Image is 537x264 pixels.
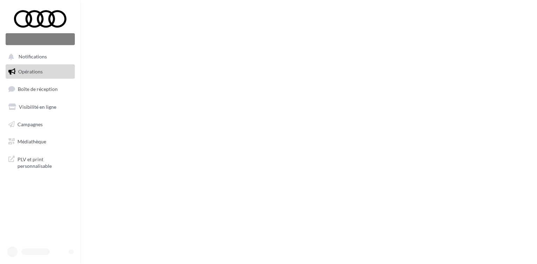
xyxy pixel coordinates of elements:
[17,138,46,144] span: Médiathèque
[6,33,75,45] div: Nouvelle campagne
[4,81,76,97] a: Boîte de réception
[17,155,72,170] span: PLV et print personnalisable
[4,117,76,132] a: Campagnes
[19,104,56,110] span: Visibilité en ligne
[4,64,76,79] a: Opérations
[19,54,47,60] span: Notifications
[18,69,43,74] span: Opérations
[18,86,58,92] span: Boîte de réception
[17,121,43,127] span: Campagnes
[4,152,76,172] a: PLV et print personnalisable
[4,100,76,114] a: Visibilité en ligne
[4,134,76,149] a: Médiathèque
